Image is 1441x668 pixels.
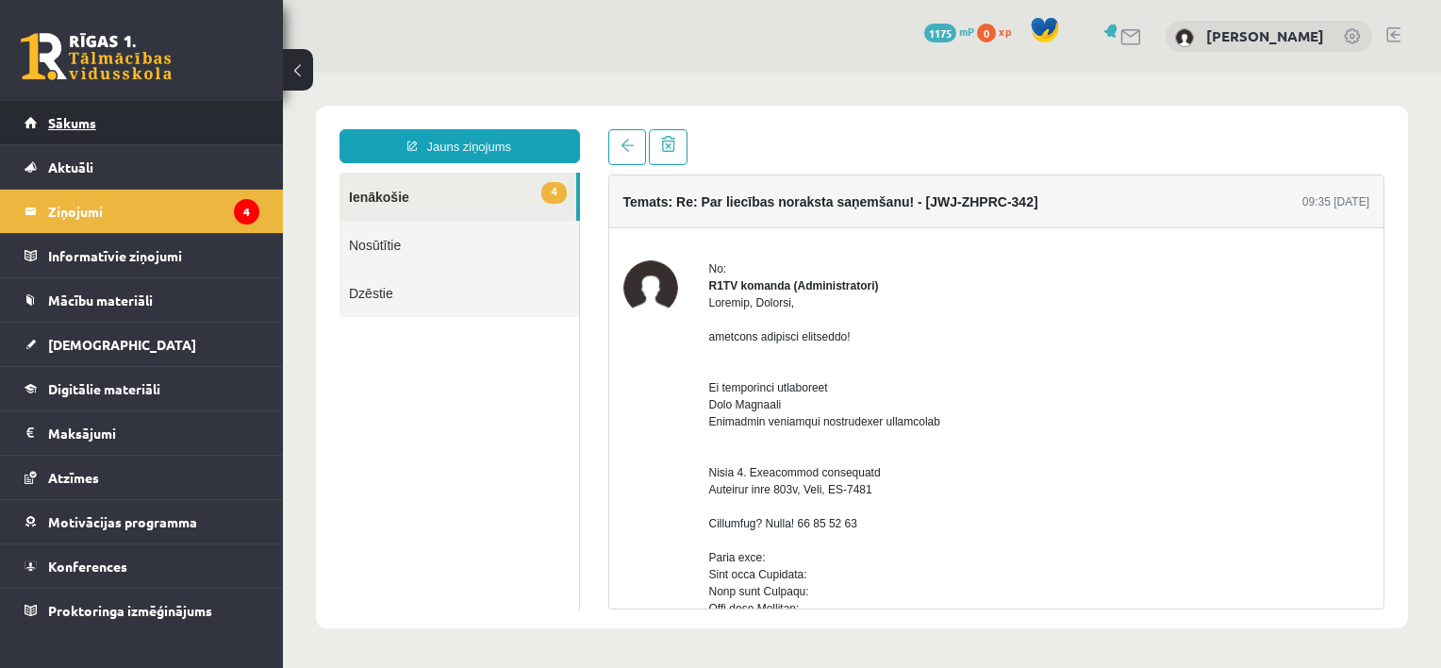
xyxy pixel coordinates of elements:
legend: Ziņojumi [48,190,259,233]
a: Jauns ziņojums [57,57,297,91]
strong: R1TV komanda (Administratori) [426,207,596,220]
span: Konferences [48,558,127,575]
a: Dzēstie [57,196,296,244]
a: Mācību materiāli [25,278,259,322]
a: Proktoringa izmēģinājums [25,589,259,632]
a: Konferences [25,544,259,588]
span: Proktoringa izmēģinājums [48,602,212,619]
a: [DEMOGRAPHIC_DATA] [25,323,259,366]
span: Motivācijas programma [48,513,197,530]
a: Motivācijas programma [25,500,259,543]
span: Sākums [48,114,96,131]
legend: Maksājumi [48,411,259,455]
a: Atzīmes [25,456,259,499]
span: xp [999,24,1011,39]
a: Nosūtītie [57,148,296,196]
legend: Informatīvie ziņojumi [48,234,259,277]
span: Digitālie materiāli [48,380,160,397]
a: Maksājumi [25,411,259,455]
h4: Temats: Re: Par liecības noraksta saņemšanu! - [JWJ-ZHPRC-342] [340,122,755,137]
a: 0 xp [977,24,1020,39]
a: Aktuāli [25,145,259,189]
span: 0 [977,24,996,42]
a: [PERSON_NAME] [1206,26,1324,45]
i: 4 [234,199,259,225]
a: Ziņojumi4 [25,190,259,233]
span: Atzīmes [48,469,99,486]
a: Rīgas 1. Tālmācības vidusskola [21,33,172,80]
img: Samanta Jākobsone [1175,28,1194,47]
span: 1175 [924,24,956,42]
a: Digitālie materiāli [25,367,259,410]
a: Sākums [25,101,259,144]
span: 4 [258,109,283,131]
a: 4Ienākošie [57,100,293,148]
span: [DEMOGRAPHIC_DATA] [48,336,196,353]
div: No: [426,188,1087,205]
div: 09:35 [DATE] [1019,121,1086,138]
a: 1175 mP [924,24,974,39]
a: Informatīvie ziņojumi [25,234,259,277]
span: Mācību materiāli [48,292,153,309]
span: mP [959,24,974,39]
img: R1TV komanda [340,188,395,242]
span: Aktuāli [48,159,93,175]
